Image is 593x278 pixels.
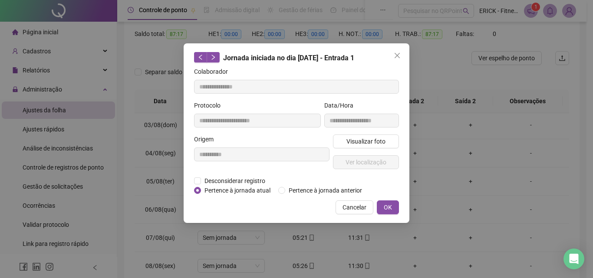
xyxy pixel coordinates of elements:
span: Desconsiderar registro [201,176,269,186]
label: Origem [194,134,219,144]
label: Colaborador [194,67,234,76]
span: right [210,54,216,60]
button: Close [390,49,404,62]
button: OK [377,200,399,214]
button: Visualizar foto [333,134,399,148]
span: Pertence à jornada atual [201,186,274,195]
div: Jornada iniciada no dia [DATE] - Entrada 1 [194,52,399,63]
span: Pertence à jornada anterior [285,186,366,195]
button: left [194,52,207,62]
span: Visualizar foto [346,137,385,146]
label: Data/Hora [324,101,359,110]
span: left [198,54,204,60]
label: Protocolo [194,101,226,110]
span: close [394,52,401,59]
span: OK [384,203,392,212]
button: Cancelar [336,200,373,214]
button: right [207,52,220,62]
button: Ver localização [333,155,399,169]
span: Cancelar [343,203,366,212]
div: Open Intercom Messenger [563,249,584,269]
